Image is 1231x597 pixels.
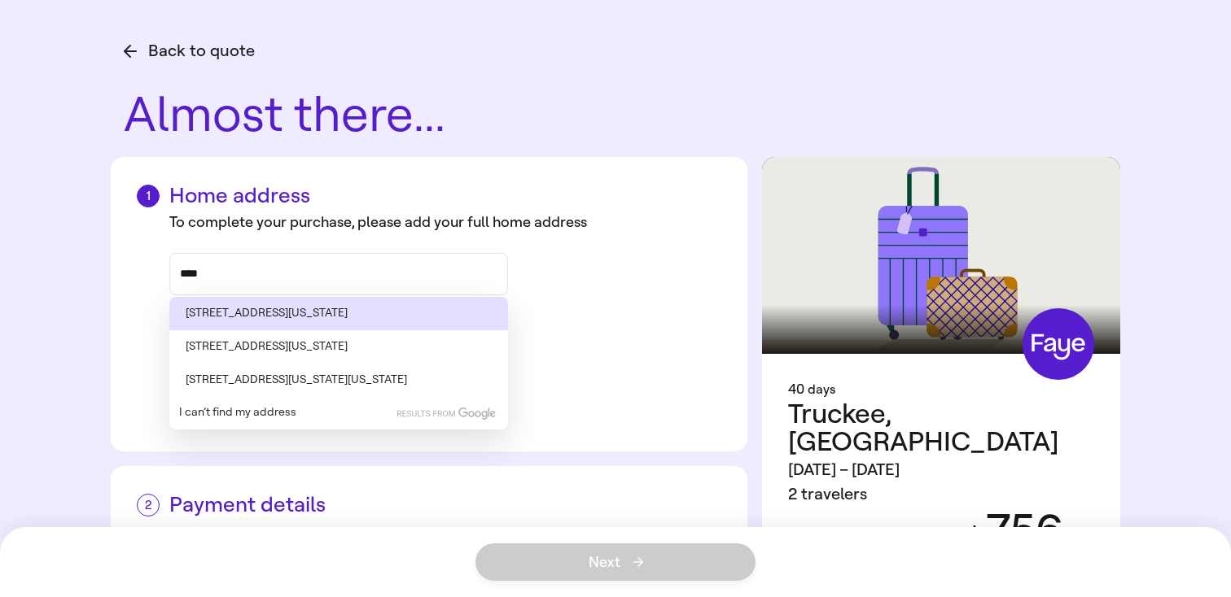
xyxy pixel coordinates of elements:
[180,262,497,286] input: Street address, city, state
[788,482,1094,507] div: 2 travelers
[124,89,1120,141] h1: Almost there...
[137,183,721,208] h2: Home address
[589,555,643,569] span: Next
[788,380,1094,399] div: 40 days
[169,297,508,330] li: [STREET_ADDRESS][US_STATE]
[788,398,1059,458] span: Truckee , [GEOGRAPHIC_DATA]
[788,458,1094,482] div: [DATE] – [DATE]
[179,406,296,420] button: I can’t find my address
[169,211,721,233] div: To complete your purchase, please add your full home address
[475,543,756,581] button: Next
[169,330,508,364] li: [STREET_ADDRESS][US_STATE]
[169,364,508,397] li: [STREET_ADDRESS][US_STATE][US_STATE]
[948,507,1094,555] div: 756
[967,522,982,551] span: $
[124,39,255,63] button: Back to quote
[1062,524,1094,551] span: . 93
[137,492,721,517] h2: Payment details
